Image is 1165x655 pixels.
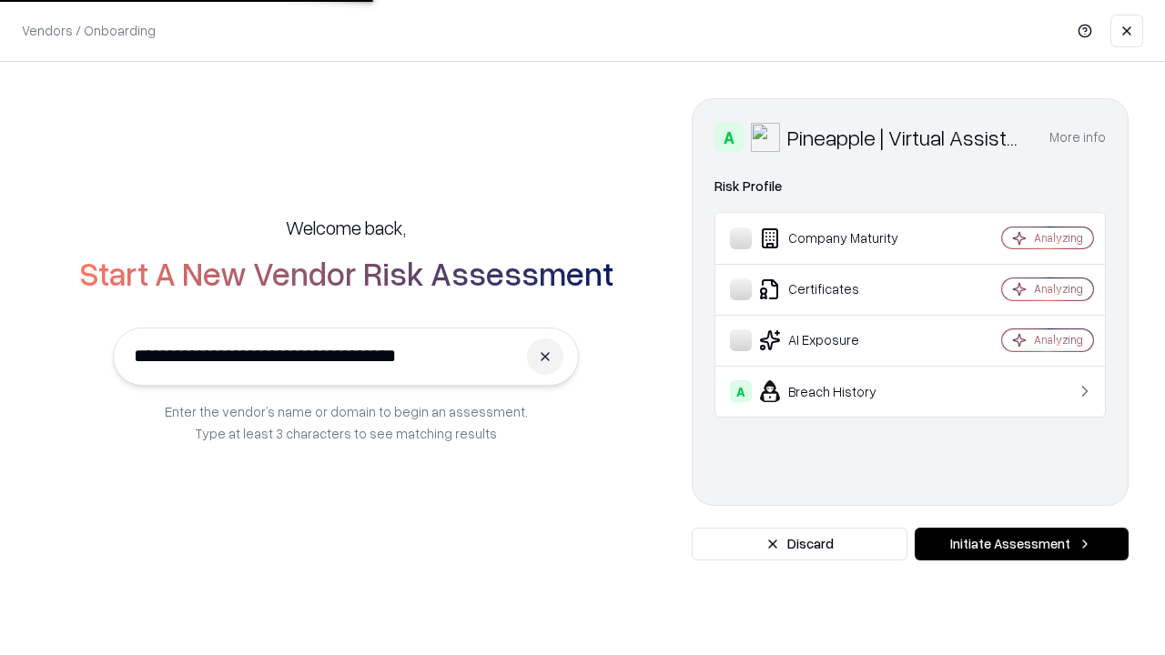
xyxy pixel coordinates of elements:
[692,528,907,560] button: Discard
[1049,121,1106,154] button: More info
[751,123,780,152] img: Pineapple | Virtual Assistant Agency
[714,176,1106,197] div: Risk Profile
[730,380,752,402] div: A
[286,215,406,240] h5: Welcome back,
[714,123,744,152] div: A
[22,21,156,40] p: Vendors / Onboarding
[915,528,1129,560] button: Initiate Assessment
[730,380,947,402] div: Breach History
[730,278,947,300] div: Certificates
[1034,230,1083,246] div: Analyzing
[1034,332,1083,348] div: Analyzing
[787,123,1028,152] div: Pineapple | Virtual Assistant Agency
[1034,281,1083,297] div: Analyzing
[79,255,613,291] h2: Start A New Vendor Risk Assessment
[730,227,947,249] div: Company Maturity
[165,400,528,444] p: Enter the vendor’s name or domain to begin an assessment. Type at least 3 characters to see match...
[730,329,947,351] div: AI Exposure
